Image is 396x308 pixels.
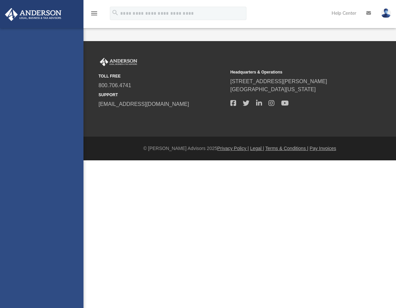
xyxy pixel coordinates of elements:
[90,13,98,17] a: menu
[250,146,264,151] a: Legal |
[3,8,63,21] img: Anderson Advisors Platinum Portal
[98,83,131,88] a: 800.706.4741
[217,146,249,151] a: Privacy Policy |
[381,8,391,18] img: User Pic
[265,146,309,151] a: Terms & Conditions |
[230,79,327,84] a: [STREET_ADDRESS][PERSON_NAME]
[83,145,396,152] div: © [PERSON_NAME] Advisors 2025
[98,58,139,66] img: Anderson Advisors Platinum Portal
[230,69,358,75] small: Headquarters & Operations
[230,87,316,92] a: [GEOGRAPHIC_DATA][US_STATE]
[310,146,336,151] a: Pay Invoices
[98,101,189,107] a: [EMAIL_ADDRESS][DOMAIN_NAME]
[98,92,226,98] small: SUPPORT
[112,9,119,16] i: search
[98,73,226,79] small: TOLL FREE
[90,9,98,17] i: menu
